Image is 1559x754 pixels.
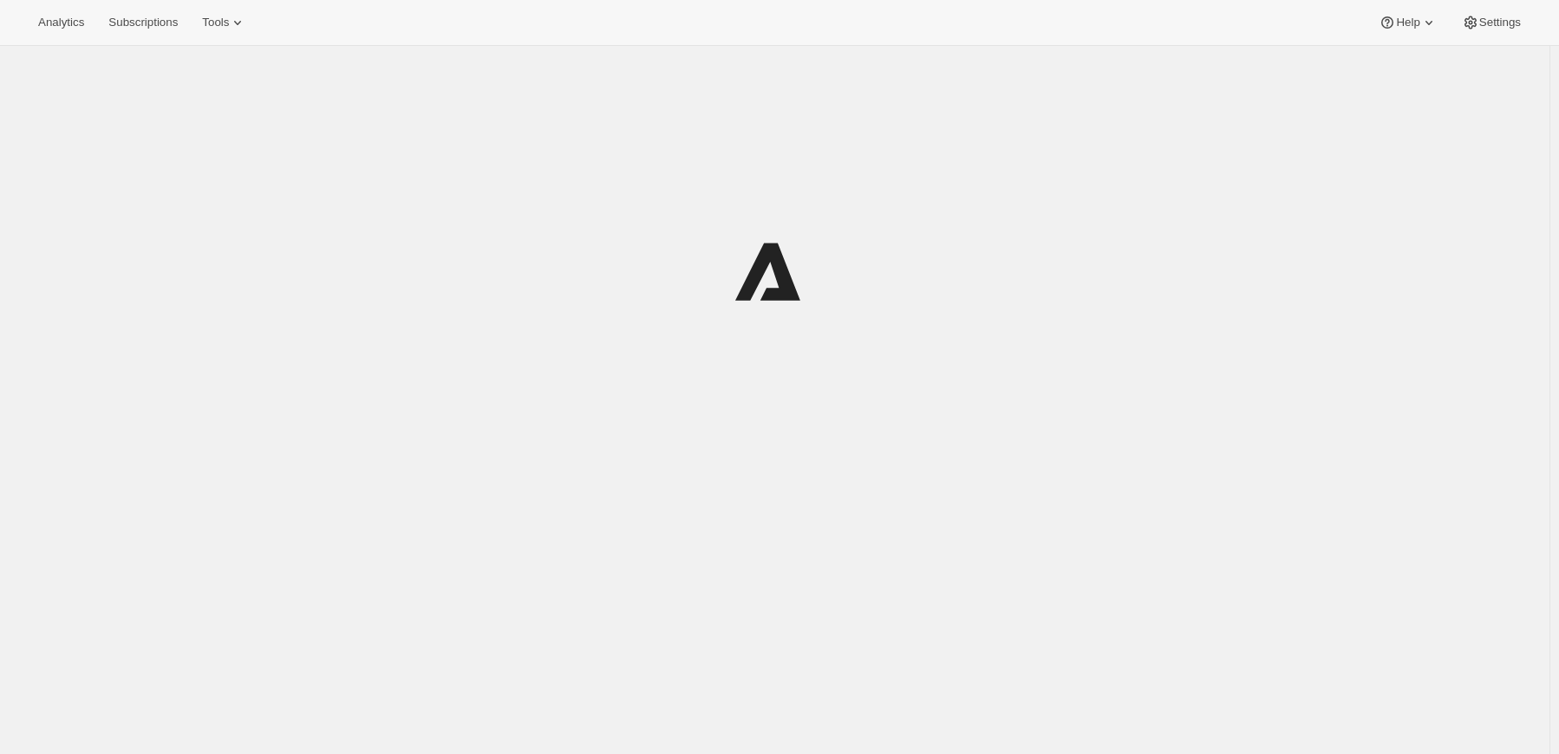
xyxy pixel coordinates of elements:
button: Tools [192,10,257,35]
span: Tools [202,16,229,29]
button: Help [1368,10,1447,35]
span: Subscriptions [108,16,178,29]
button: Analytics [28,10,95,35]
button: Settings [1451,10,1531,35]
button: Subscriptions [98,10,188,35]
span: Settings [1479,16,1521,29]
span: Analytics [38,16,84,29]
span: Help [1396,16,1419,29]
